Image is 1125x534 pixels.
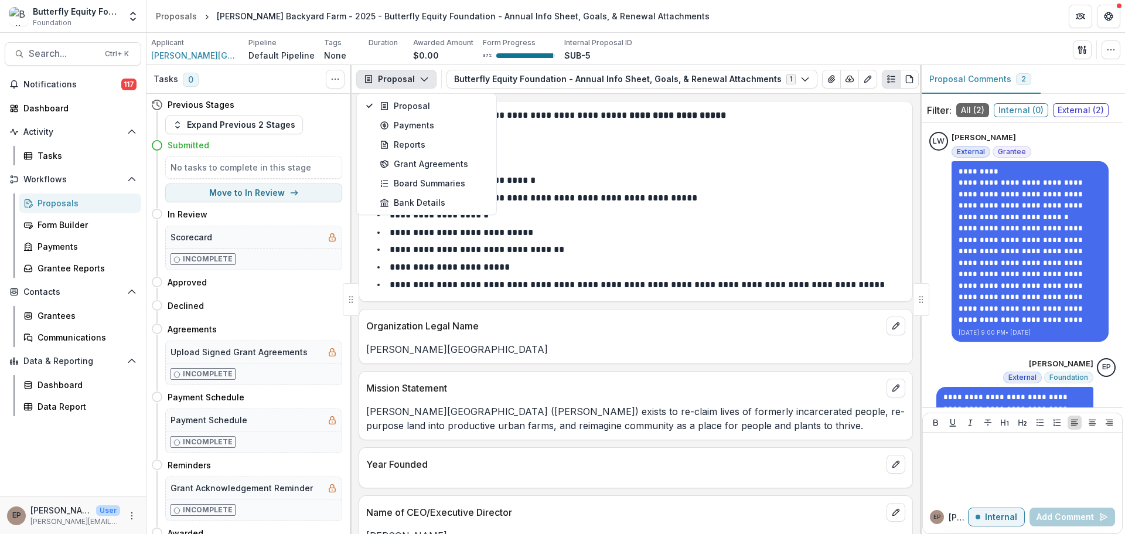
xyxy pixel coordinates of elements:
[183,437,233,447] p: Incomplete
[19,215,141,234] a: Form Builder
[96,505,120,516] p: User
[1008,373,1037,382] span: External
[121,79,137,90] span: 117
[168,208,207,220] h4: In Review
[151,38,184,48] p: Applicant
[1029,508,1115,526] button: Add Comment
[326,70,345,89] button: Toggle View Cancelled Tasks
[37,400,132,413] div: Data Report
[29,48,98,59] span: Search...
[168,459,211,471] h4: Reminders
[5,123,141,141] button: Open Activity
[564,38,632,48] p: Internal Proposal ID
[882,70,901,89] button: Plaintext view
[564,49,591,62] p: SUB-5
[19,193,141,213] a: Proposals
[1021,75,1026,83] span: 2
[324,49,346,62] p: None
[23,287,122,297] span: Contacts
[103,47,131,60] div: Ctrl + K
[1029,358,1093,370] p: [PERSON_NAME]
[1053,103,1109,117] span: External ( 2 )
[1015,416,1029,430] button: Heading 2
[380,196,487,209] div: Bank Details
[168,300,204,312] h4: Declined
[19,146,141,165] a: Tasks
[151,8,202,25] a: Proposals
[168,323,217,335] h4: Agreements
[168,276,207,288] h4: Approved
[248,38,277,48] p: Pipeline
[165,183,342,202] button: Move to In Review
[887,317,905,335] button: edit
[19,397,141,416] a: Data Report
[927,103,952,117] p: Filter:
[248,49,315,62] p: Default Pipeline
[183,505,233,515] p: Incomplete
[369,38,398,48] p: Duration
[151,49,239,62] span: [PERSON_NAME][GEOGRAPHIC_DATA]
[33,5,120,18] div: Butterfly Equity Foundation
[37,262,132,274] div: Grantee Reports
[366,505,882,519] p: Name of CEO/Executive Director
[37,331,132,343] div: Communications
[37,240,132,253] div: Payments
[324,38,342,48] p: Tags
[5,98,141,118] a: Dashboard
[9,7,28,26] img: Butterfly Equity Foundation
[30,504,91,516] p: [PERSON_NAME]
[1049,373,1088,382] span: Foundation
[998,148,1026,156] span: Grantee
[822,70,841,89] button: View Attached Files
[952,132,1016,144] p: [PERSON_NAME]
[23,80,121,90] span: Notifications
[887,455,905,474] button: edit
[30,516,120,527] p: [PERSON_NAME][EMAIL_ADDRESS][DOMAIN_NAME]
[217,10,710,22] div: [PERSON_NAME] Backyard Farm - 2025 - Butterfly Equity Foundation - Annual Info Sheet, Goals, & Re...
[985,512,1017,522] p: Internal
[994,103,1048,117] span: Internal ( 0 )
[183,369,233,379] p: Incomplete
[1050,416,1064,430] button: Ordered List
[887,503,905,522] button: edit
[956,103,989,117] span: All ( 2 )
[858,70,877,89] button: Edit as form
[5,352,141,370] button: Open Data & Reporting
[366,457,882,471] p: Year Founded
[5,75,141,94] button: Notifications117
[887,379,905,397] button: edit
[37,219,132,231] div: Form Builder
[125,509,139,523] button: More
[949,511,968,523] p: [PERSON_NAME]
[366,381,882,395] p: Mission Statement
[171,414,247,426] h5: Payment Schedule
[483,38,536,48] p: Form Progress
[23,356,122,366] span: Data & Reporting
[1102,416,1116,430] button: Align Right
[125,5,141,28] button: Open entity switcher
[37,309,132,322] div: Grantees
[19,259,141,278] a: Grantee Reports
[380,158,487,170] div: Grant Agreements
[998,416,1012,430] button: Heading 1
[183,73,199,87] span: 0
[19,328,141,347] a: Communications
[968,508,1025,526] button: Internal
[413,49,439,62] p: $0.00
[37,149,132,162] div: Tasks
[154,74,178,84] h3: Tasks
[19,306,141,325] a: Grantees
[183,254,233,264] p: Incomplete
[366,342,905,356] p: [PERSON_NAME][GEOGRAPHIC_DATA]
[33,18,71,28] span: Foundation
[900,70,919,89] button: PDF view
[1068,416,1082,430] button: Align Left
[23,175,122,185] span: Workflows
[380,138,487,151] div: Reports
[963,416,977,430] button: Italicize
[366,319,882,333] p: Organization Legal Name
[1097,5,1120,28] button: Get Help
[981,416,995,430] button: Strike
[380,100,487,112] div: Proposal
[156,10,197,22] div: Proposals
